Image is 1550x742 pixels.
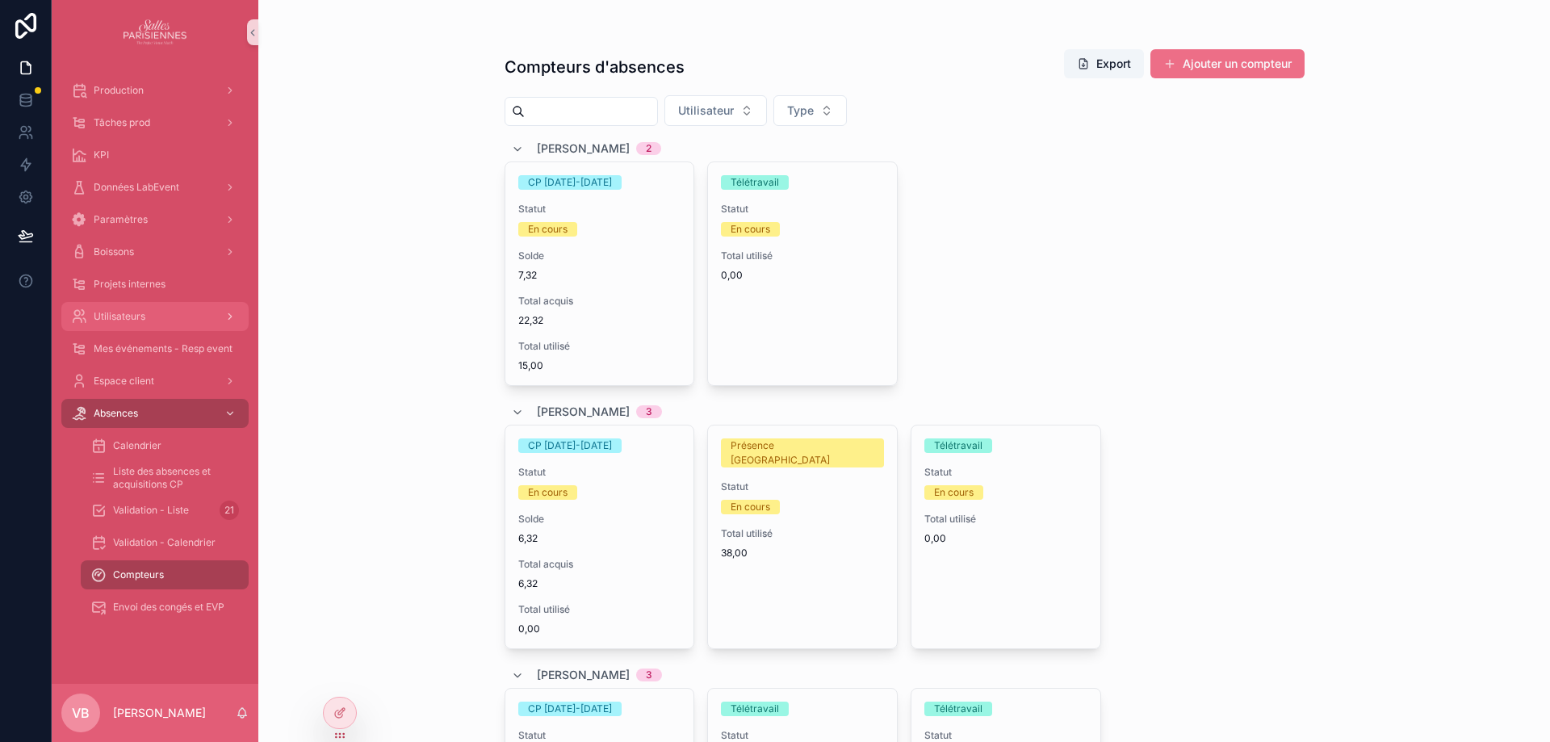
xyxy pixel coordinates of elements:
span: Statut [518,729,681,742]
div: Télétravail [731,702,779,716]
span: Calendrier [113,439,161,452]
div: CP [DATE]-[DATE] [528,175,612,190]
span: Données LabEvent [94,181,179,194]
button: Export [1064,49,1144,78]
div: En cours [731,222,770,237]
span: Statut [924,729,1087,742]
span: 6,32 [518,577,681,590]
span: [PERSON_NAME] [537,404,630,420]
span: 15,00 [518,359,681,372]
div: En cours [528,485,568,500]
a: Production [61,76,249,105]
div: En cours [731,500,770,514]
span: Total acquis [518,295,681,308]
button: Ajouter un compteur [1150,49,1305,78]
span: Statut [518,466,681,479]
span: Total acquis [518,558,681,571]
span: Validation - Calendrier [113,536,216,549]
a: Paramètres [61,205,249,234]
a: Compteurs [81,560,249,589]
div: Télétravail [934,438,982,453]
a: Boissons [61,237,249,266]
span: Statut [721,729,884,742]
span: 38,00 [721,547,884,560]
div: Présence [GEOGRAPHIC_DATA] [731,438,874,467]
button: Select Button [773,95,847,126]
span: 0,00 [924,532,1087,545]
div: En cours [934,485,974,500]
span: Espace client [94,375,154,388]
span: 7,32 [518,269,681,282]
a: Calendrier [81,431,249,460]
p: [PERSON_NAME] [113,705,206,721]
div: Télétravail [934,702,982,716]
a: Absences [61,399,249,428]
div: CP [DATE]-[DATE] [528,438,612,453]
span: Utilisateurs [94,310,145,323]
span: KPI [94,149,109,161]
span: 0,00 [721,269,884,282]
a: KPI [61,140,249,170]
span: 0,00 [518,623,681,635]
span: Utilisateur [678,103,734,119]
span: Liste des absences et acquisitions CP [113,465,232,491]
div: En cours [528,222,568,237]
span: Type [787,103,814,119]
span: Total utilisé [721,249,884,262]
span: Compteurs [113,568,164,581]
img: App logo [124,19,187,45]
button: Select Button [664,95,767,126]
span: Validation - Liste [113,504,189,517]
span: Production [94,84,144,97]
a: Validation - Liste21 [81,496,249,525]
span: [PERSON_NAME] [537,140,630,157]
span: Solde [518,513,681,526]
span: VB [72,703,90,723]
span: Total utilisé [721,527,884,540]
span: Absences [94,407,138,420]
span: Statut [518,203,681,216]
span: Statut [924,466,1087,479]
div: 3 [646,669,652,681]
span: Projets internes [94,278,165,291]
div: 21 [220,501,239,520]
span: Mes événements - Resp event [94,342,232,355]
span: Boissons [94,245,134,258]
a: Projets internes [61,270,249,299]
div: 3 [646,405,652,418]
span: Total utilisé [518,603,681,616]
span: Envoi des congés et EVP [113,601,224,614]
div: CP [DATE]-[DATE] [528,702,612,716]
a: Validation - Calendrier [81,528,249,557]
a: Envoi des congés et EVP [81,593,249,622]
span: Paramètres [94,213,148,226]
div: 2 [646,142,651,155]
span: Solde [518,249,681,262]
span: [PERSON_NAME] [537,667,630,683]
span: Statut [721,203,884,216]
span: Statut [721,480,884,493]
div: Télétravail [731,175,779,190]
h1: Compteurs d'absences [505,56,685,78]
span: Tâches prod [94,116,150,129]
span: Total utilisé [924,513,1087,526]
a: Espace client [61,367,249,396]
a: Liste des absences et acquisitions CP [81,463,249,493]
div: scrollable content [52,65,258,643]
span: 22,32 [518,314,681,327]
a: Données LabEvent [61,173,249,202]
a: Tâches prod [61,108,249,137]
span: 6,32 [518,532,681,545]
span: Total utilisé [518,340,681,353]
a: Utilisateurs [61,302,249,331]
a: Mes événements - Resp event [61,334,249,363]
